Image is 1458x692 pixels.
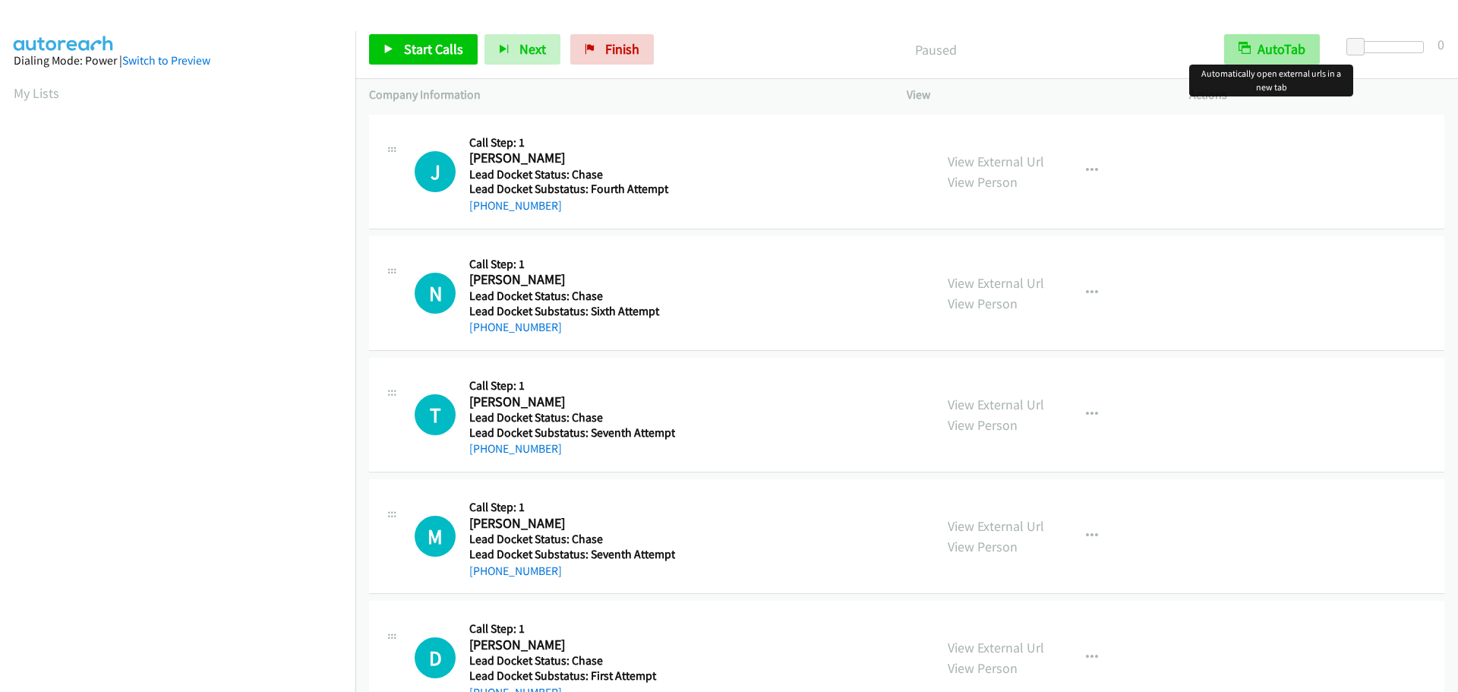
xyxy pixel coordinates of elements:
a: [PHONE_NUMBER] [469,564,562,578]
h2: [PERSON_NAME] [469,271,671,289]
h5: Lead Docket Substatus: Sixth Attempt [469,304,671,319]
h5: Lead Docket Substatus: Seventh Attempt [469,425,675,441]
a: View Person [948,416,1018,434]
button: AutoTab [1224,34,1320,65]
h5: Lead Docket Substatus: Seventh Attempt [469,547,675,562]
div: 0 [1437,34,1444,55]
h5: Lead Docket Status: Chase [469,167,671,182]
a: View External Url [948,639,1044,656]
a: View Person [948,295,1018,312]
span: Next [519,40,546,58]
h5: Lead Docket Substatus: Fourth Attempt [469,182,671,197]
div: The call is yet to be attempted [415,516,456,557]
div: The call is yet to be attempted [415,394,456,435]
h2: [PERSON_NAME] [469,393,671,411]
span: Start Calls [404,40,463,58]
h5: Lead Docket Status: Chase [469,653,671,668]
div: Delay between calls (in seconds) [1354,41,1424,53]
button: Next [484,34,560,65]
span: Finish [605,40,639,58]
div: The call is yet to be attempted [415,637,456,678]
div: The call is yet to be attempted [415,151,456,192]
a: Switch to Preview [122,53,210,68]
a: [PHONE_NUMBER] [469,198,562,213]
h1: M [415,516,456,557]
a: Start Calls [369,34,478,65]
a: View Person [948,173,1018,191]
h1: N [415,273,456,314]
a: My Lists [14,84,59,102]
p: Paused [674,39,1197,60]
h5: Call Step: 1 [469,378,675,393]
h1: T [415,394,456,435]
a: View Person [948,538,1018,555]
h5: Lead Docket Substatus: First Attempt [469,668,671,684]
a: View Person [948,659,1018,677]
h5: Call Step: 1 [469,135,671,150]
div: Automatically open external urls in a new tab [1189,65,1353,96]
h1: J [415,151,456,192]
a: [PHONE_NUMBER] [469,320,562,334]
a: [PHONE_NUMBER] [469,441,562,456]
h2: [PERSON_NAME] [469,515,671,532]
a: View External Url [948,396,1044,413]
p: View [907,86,1162,104]
p: Company Information [369,86,879,104]
h5: Lead Docket Status: Chase [469,289,671,304]
h5: Lead Docket Status: Chase [469,410,675,425]
h1: D [415,637,456,678]
a: Finish [570,34,654,65]
h5: Lead Docket Status: Chase [469,532,675,547]
div: Dialing Mode: Power | [14,52,342,70]
h5: Call Step: 1 [469,500,675,515]
a: View External Url [948,517,1044,535]
div: The call is yet to be attempted [415,273,456,314]
h5: Call Step: 1 [469,621,671,637]
h2: [PERSON_NAME] [469,150,671,167]
h5: Call Step: 1 [469,257,671,272]
a: View External Url [948,153,1044,170]
h2: [PERSON_NAME] [469,637,671,654]
a: View External Url [948,274,1044,292]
